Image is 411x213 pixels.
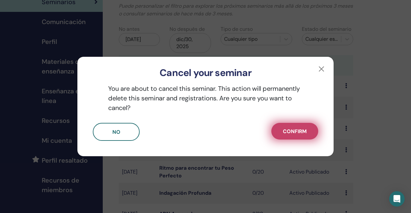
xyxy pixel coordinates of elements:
button: Confirm [271,123,318,140]
span: No [112,129,120,135]
div: Open Intercom Messenger [389,191,405,207]
button: No [93,123,140,141]
h3: Cancel your seminar [88,67,323,79]
p: You are about to cancel this seminar. This action will permanently delete this seminar and regist... [93,84,318,113]
span: Confirm [283,128,307,135]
